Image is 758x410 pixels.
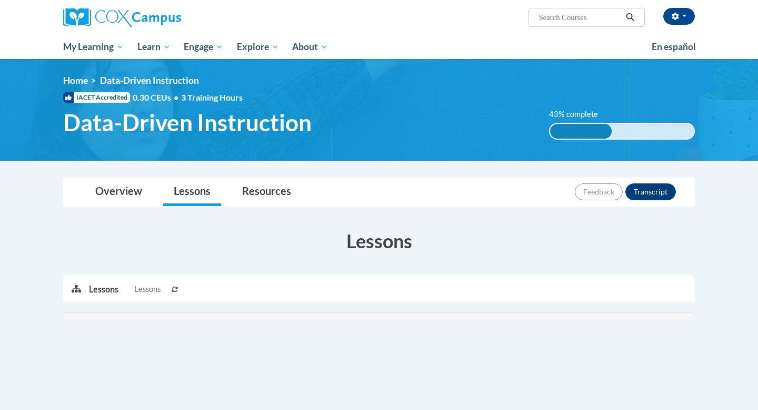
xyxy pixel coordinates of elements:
a: Explore [230,35,286,59]
label: 43% complete [549,109,610,120]
a: About [286,35,335,59]
span: Explore [237,41,279,53]
span: Learn [137,41,171,53]
span: • [174,92,178,102]
h3: Lessons [63,228,695,254]
span: IACET Accredited [63,92,130,103]
span: Data-Driven Instruction [100,75,199,86]
img: Cox Campus [63,8,181,27]
span: En español [652,41,696,52]
span: Engage [184,41,223,53]
a: My Learning [56,35,131,59]
button: Account Settings [663,8,695,25]
input: Search Courses [538,11,622,24]
button: Transcript [625,183,676,200]
span: My Learning [63,41,124,53]
span: Data-Driven Instruction [63,109,312,136]
span: Lessons [134,284,161,295]
a: Resources [232,178,302,206]
a: Overview [85,178,153,206]
a: Home [63,75,88,86]
div: 43% complete [550,124,612,139]
a: Engage [177,35,230,59]
a: Lessons [163,178,221,206]
button: Search [622,11,638,24]
div: Main menu [47,35,711,59]
button: Feedback [575,183,623,200]
span: About [292,41,328,53]
a: Cox Campus [63,8,263,27]
a: En español [645,36,703,58]
span: 0.30 CEUs [133,92,181,103]
a: Learn [131,35,177,59]
span: 3 Training Hours [181,92,243,102]
p: Lessons [89,284,118,295]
